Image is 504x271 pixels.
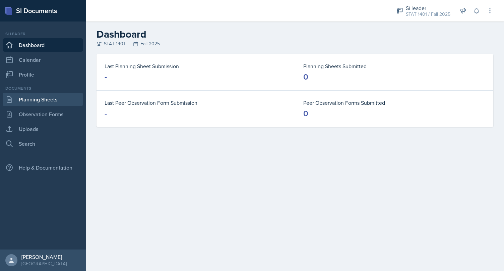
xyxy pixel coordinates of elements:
dt: Peer Observation Forms Submitted [303,99,485,107]
dt: Last Peer Observation Form Submission [105,99,287,107]
div: - [105,108,107,119]
a: Planning Sheets [3,93,83,106]
div: 0 [303,108,308,119]
div: Documents [3,85,83,91]
dt: Last Planning Sheet Submission [105,62,287,70]
div: STAT 1401 / Fall 2025 [406,11,450,18]
div: - [105,72,107,82]
div: STAT 1401 Fall 2025 [97,40,493,47]
div: [GEOGRAPHIC_DATA] [21,260,67,267]
div: Si leader [3,31,83,37]
a: Uploads [3,122,83,136]
div: Si leader [406,4,450,12]
div: [PERSON_NAME] [21,254,67,260]
h2: Dashboard [97,28,493,40]
a: Search [3,137,83,150]
div: 0 [303,72,308,82]
a: Dashboard [3,38,83,52]
a: Profile [3,68,83,81]
div: Help & Documentation [3,161,83,174]
dt: Planning Sheets Submitted [303,62,485,70]
a: Observation Forms [3,107,83,121]
a: Calendar [3,53,83,66]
